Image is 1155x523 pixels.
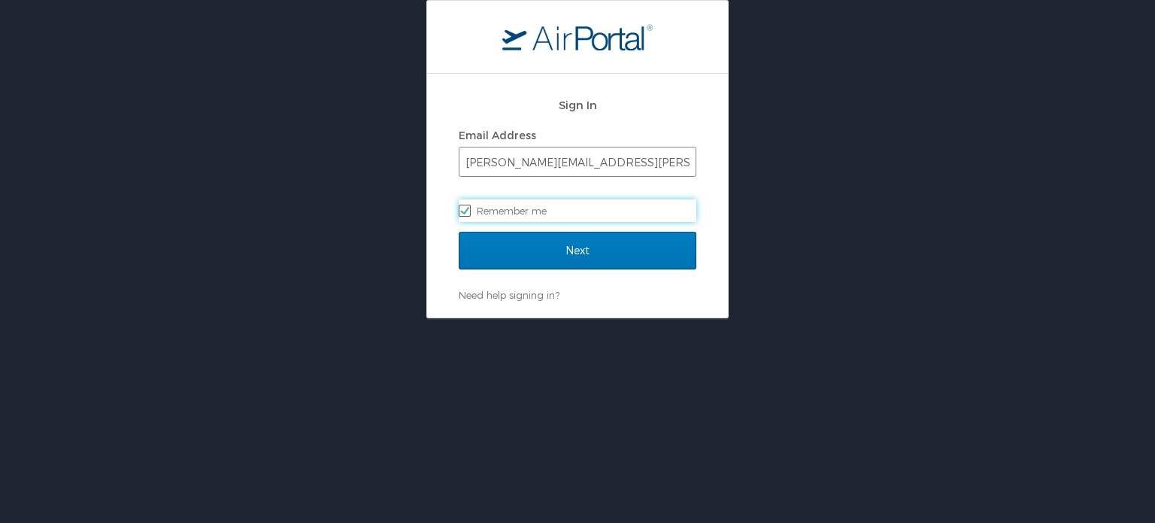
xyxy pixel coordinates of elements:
[459,96,696,114] h2: Sign In
[459,232,696,269] input: Next
[502,23,653,50] img: logo
[459,199,696,222] label: Remember me
[459,129,536,141] label: Email Address
[459,289,559,301] a: Need help signing in?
